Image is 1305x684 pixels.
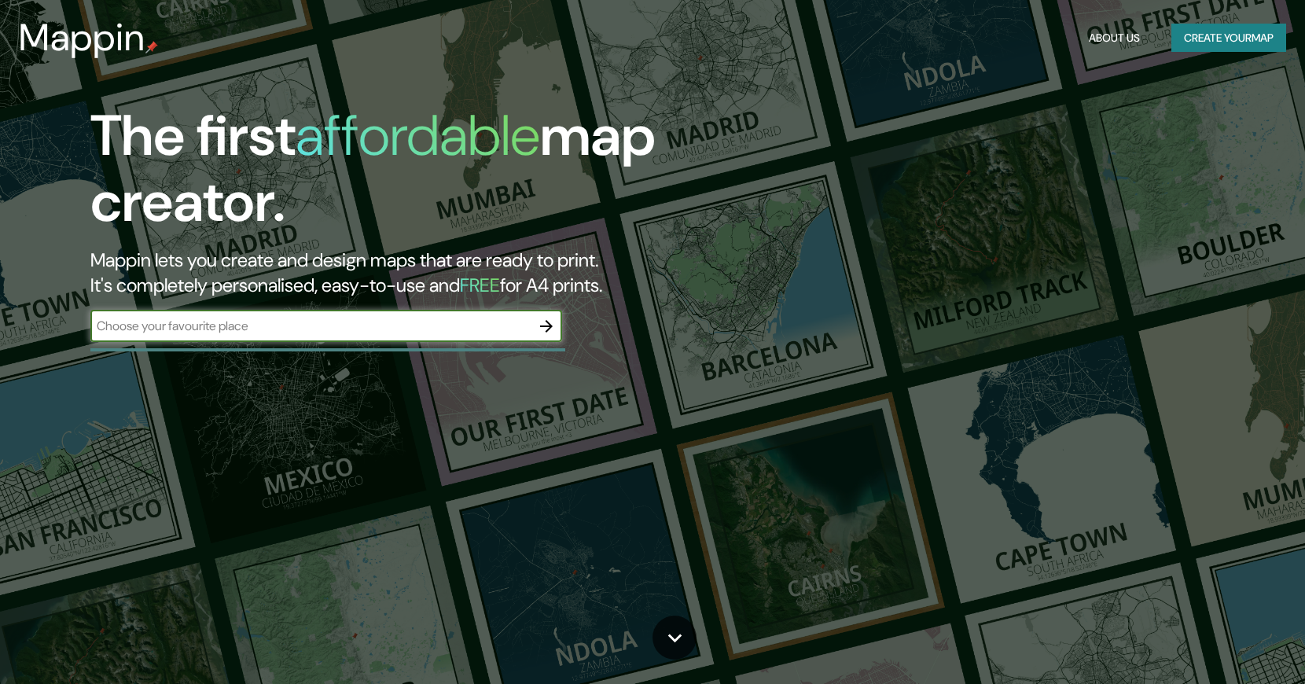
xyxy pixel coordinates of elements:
h5: FREE [460,273,500,297]
iframe: Help widget launcher [1165,623,1288,667]
h3: Mappin [19,16,145,60]
button: Create yourmap [1171,24,1286,53]
input: Choose your favourite place [90,317,531,335]
h1: The first map creator. [90,103,743,248]
h2: Mappin lets you create and design maps that are ready to print. It's completely personalised, eas... [90,248,743,298]
button: About Us [1083,24,1146,53]
h1: affordable [296,99,540,172]
img: mappin-pin [145,41,158,53]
